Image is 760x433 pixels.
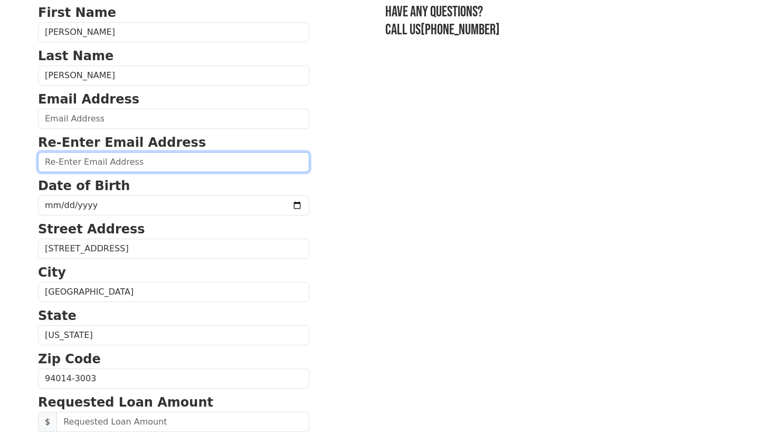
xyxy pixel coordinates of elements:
input: Requested Loan Amount [56,412,309,432]
a: [PHONE_NUMBER] [421,21,500,39]
strong: Requested Loan Amount [38,395,213,410]
strong: First Name [38,5,116,20]
strong: Street Address [38,222,145,237]
strong: Email Address [38,92,139,107]
strong: City [38,265,66,280]
span: $ [38,412,57,432]
strong: Re-Enter Email Address [38,135,206,150]
input: Zip Code [38,369,309,389]
input: City [38,282,309,302]
h3: Call us [385,21,722,39]
input: First Name [38,22,309,42]
input: Street Address [38,239,309,259]
input: Re-Enter Email Address [38,152,309,172]
input: Last Name [38,65,309,86]
strong: Last Name [38,49,113,63]
strong: State [38,308,77,323]
input: Email Address [38,109,309,129]
strong: Zip Code [38,352,101,366]
h3: Have any questions? [385,3,722,21]
strong: Date of Birth [38,178,130,193]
